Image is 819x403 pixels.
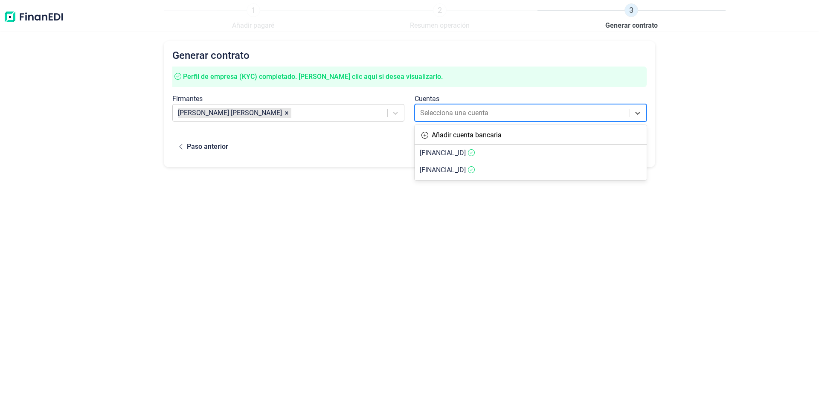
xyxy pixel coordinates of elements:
[415,127,647,144] div: Añadir cuenta bancaria
[183,72,443,81] span: Perfil de empresa (KYC) completado. [PERSON_NAME] clic aquí si desea visualizarlo.
[432,130,502,140] div: Añadir cuenta bancaria
[415,127,508,144] button: Añadir cuenta bancaria
[420,166,466,174] span: [FINANCIAL_ID]
[420,149,466,157] span: [FINANCIAL_ID]
[624,3,638,17] span: 3
[282,108,291,118] div: Remove ANDREA
[172,135,235,159] button: Paso anterior
[605,20,658,31] span: Generar contrato
[3,3,64,31] img: Logo de aplicación
[605,3,658,31] a: 3Generar contrato
[415,94,647,104] div: Cuentas
[172,94,404,104] div: Firmantes
[187,142,228,152] div: Paso anterior
[178,108,282,118] article: [PERSON_NAME] [PERSON_NAME]
[172,49,647,61] h2: Generar contrato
